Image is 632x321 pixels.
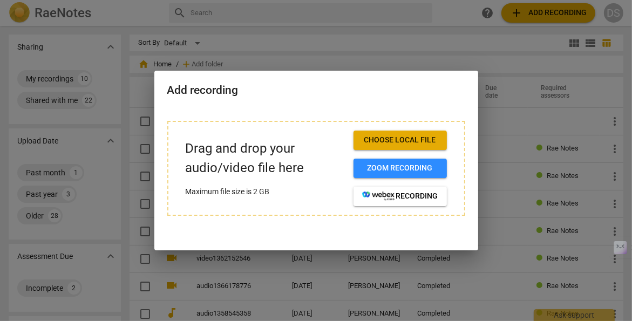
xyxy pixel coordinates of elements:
[354,131,447,150] button: Choose local file
[354,159,447,178] button: Zoom recording
[362,163,438,174] span: Zoom recording
[167,84,465,97] h2: Add recording
[362,135,438,146] span: Choose local file
[354,187,447,206] button: recording
[186,186,345,197] p: Maximum file size is 2 GB
[186,139,345,177] p: Drag and drop your audio/video file here
[362,191,438,202] span: recording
